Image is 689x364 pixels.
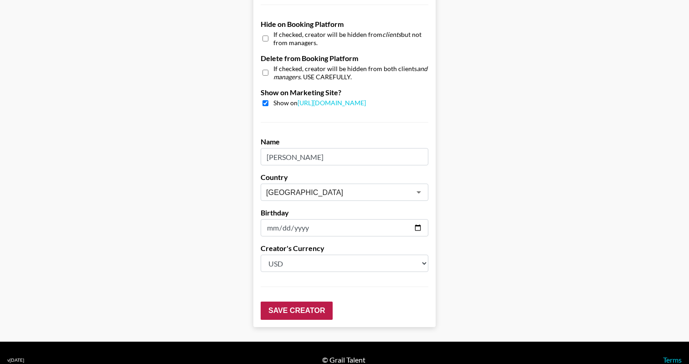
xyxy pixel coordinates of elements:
em: and managers [273,65,427,81]
a: Terms [663,355,682,364]
label: Birthday [261,208,428,217]
label: Creator's Currency [261,244,428,253]
span: If checked, creator will be hidden from both clients . USE CAREFULLY. [273,65,428,81]
label: Hide on Booking Platform [261,20,428,29]
em: clients [382,31,401,38]
a: [URL][DOMAIN_NAME] [298,99,366,107]
span: If checked, creator will be hidden from but not from managers. [273,31,428,46]
div: v [DATE] [7,357,24,363]
span: Show on [273,99,366,108]
button: Open [412,186,425,199]
label: Country [261,173,428,182]
label: Delete from Booking Platform [261,54,428,63]
label: Show on Marketing Site? [261,88,428,97]
label: Name [261,137,428,146]
input: Save Creator [261,302,333,320]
